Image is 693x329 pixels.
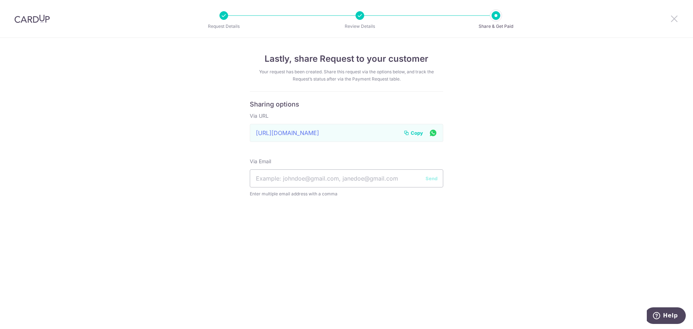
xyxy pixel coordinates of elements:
p: Share & Get Paid [469,23,523,30]
iframe: Opens a widget where you can find more information [647,307,686,325]
h4: Lastly, share Request to your customer [250,52,443,65]
button: Copy [404,129,423,137]
h6: Sharing options [250,100,443,109]
p: Review Details [333,23,387,30]
label: Via URL [250,112,269,120]
div: Your request has been created. Share this request via the options below, and track the Request’s ... [250,68,443,83]
p: Request Details [197,23,250,30]
span: Enter multiple email address with a comma [250,190,443,198]
span: Copy [411,129,423,137]
img: CardUp [14,14,50,23]
input: Example: johndoe@gmail.com, janedoe@gmail.com [250,169,443,187]
button: Send [426,175,437,182]
label: Via Email [250,158,271,165]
